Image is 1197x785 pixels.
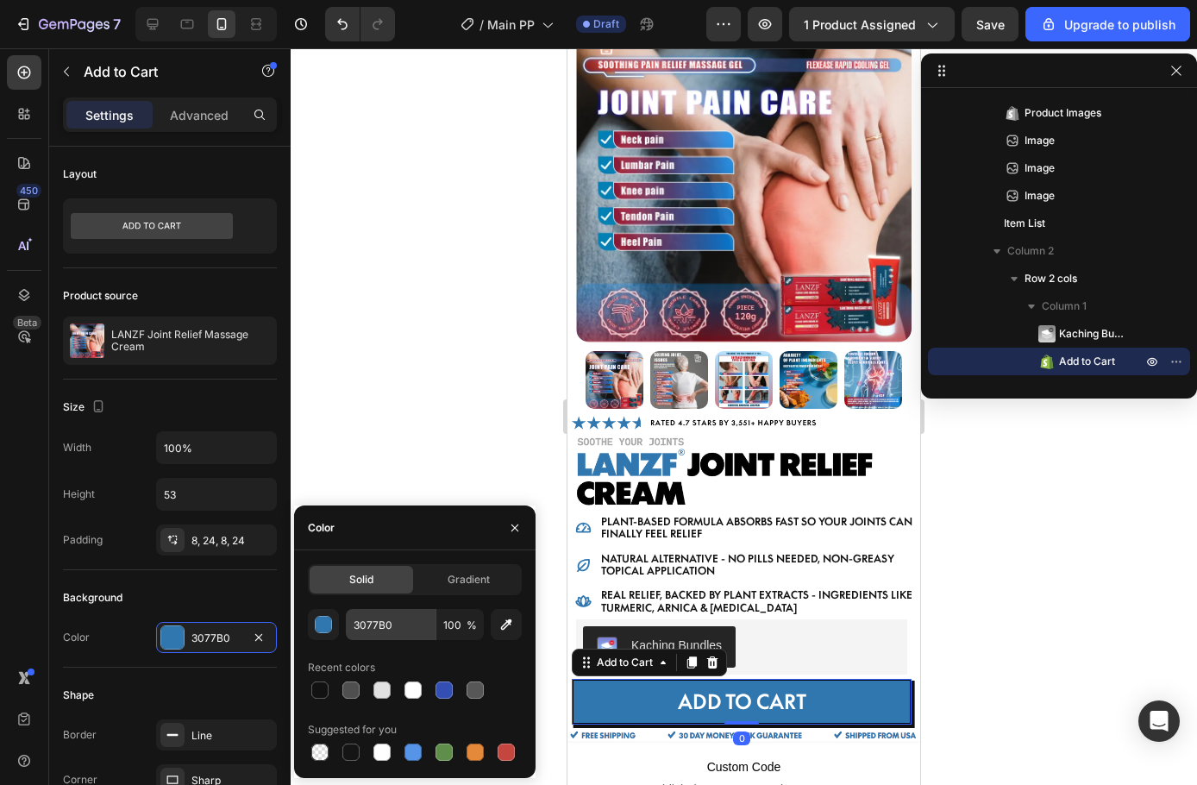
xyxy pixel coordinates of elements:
[1007,242,1054,260] span: Column 2
[1025,132,1055,149] span: Image
[1025,104,1101,122] span: Product Images
[1138,700,1180,742] div: Open Intercom Messenger
[479,16,484,34] span: /
[804,16,916,34] span: 1 product assigned
[13,316,41,330] div: Beta
[63,688,94,703] div: Shape
[1025,187,1055,204] span: Image
[113,14,121,35] p: 7
[157,479,276,510] input: Auto
[1025,7,1190,41] button: Upgrade to publish
[70,323,104,358] img: product feature img
[593,16,619,32] span: Draft
[789,7,955,41] button: 1 product assigned
[487,16,535,34] span: Main PP
[157,432,276,463] input: Auto
[1038,325,1056,342] img: Kaching Bundles
[63,487,95,502] div: Height
[63,532,103,548] div: Padding
[448,572,490,587] span: Gradient
[1040,16,1175,34] div: Upgrade to publish
[191,631,241,646] div: 3077B0
[1004,215,1045,232] span: Item List
[467,618,477,633] span: %
[1042,298,1087,315] span: Column 1
[63,166,97,182] div: Layout
[567,48,920,785] iframe: Design area
[63,590,122,606] div: Background
[16,184,41,198] div: 450
[976,17,1005,32] span: Save
[191,533,273,549] div: 8, 24, 8, 24
[308,660,375,675] div: Recent colors
[63,288,138,304] div: Product source
[308,520,335,536] div: Color
[111,329,270,353] p: LANZF Joint Relief Massage Cream
[346,609,436,640] input: Eg: FFFFFF
[1059,353,1115,370] span: Add to Cart
[962,7,1018,41] button: Save
[63,396,109,419] div: Size
[191,728,273,744] div: Line
[349,572,373,587] span: Solid
[1059,325,1125,342] span: Kaching Bundles
[7,7,128,41] button: 7
[63,630,90,645] div: Color
[63,440,91,455] div: Width
[84,61,230,82] p: Add to Cart
[325,7,395,41] div: Undo/Redo
[1025,270,1077,287] span: Row 2 cols
[1025,160,1055,177] span: Image
[63,727,97,743] div: Border
[170,106,229,124] p: Advanced
[85,106,134,124] p: Settings
[308,722,397,738] div: Suggested for you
